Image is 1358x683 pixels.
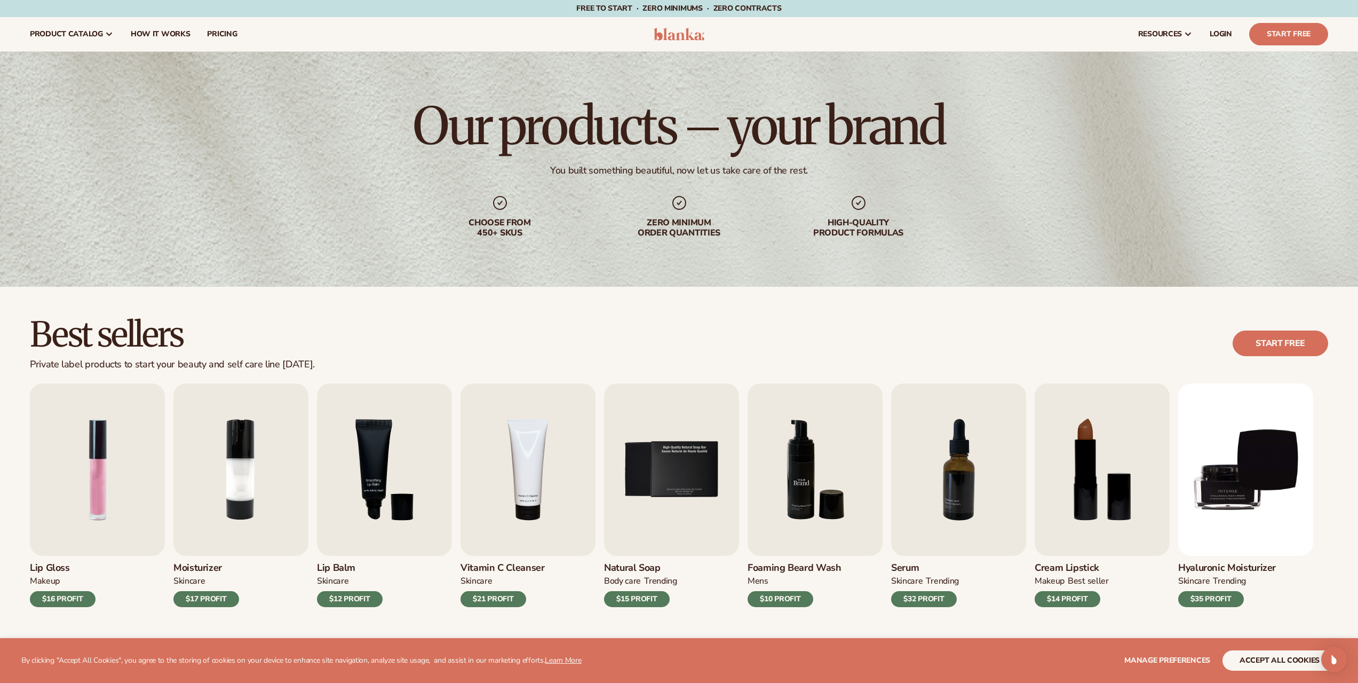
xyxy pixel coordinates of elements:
[21,656,582,665] p: By clicking "Accept All Cookies", you agree to the storing of cookies on your device to enhance s...
[748,562,841,574] h3: Foaming beard wash
[173,576,205,587] div: SKINCARE
[122,17,199,51] a: How It Works
[1201,17,1241,51] a: LOGIN
[1035,591,1100,607] div: $14 PROFIT
[413,100,944,152] h1: Our products – your brand
[1178,576,1210,587] div: SKINCARE
[198,17,245,51] a: pricing
[1222,650,1337,671] button: accept all cookies
[317,576,348,587] div: SKINCARE
[30,562,96,574] h3: Lip Gloss
[1249,23,1328,45] a: Start Free
[131,30,190,38] span: How It Works
[748,383,883,607] a: 6 / 9
[173,383,308,607] a: 2 / 9
[644,576,677,587] div: TRENDING
[1178,562,1276,574] h3: Hyaluronic moisturizer
[604,383,739,607] a: 5 / 9
[30,317,315,352] h2: Best sellers
[432,218,568,238] div: Choose from 450+ Skus
[1321,647,1347,672] div: Open Intercom Messenger
[317,591,383,607] div: $12 PROFIT
[1035,562,1109,574] h3: Cream Lipstick
[460,562,545,574] h3: Vitamin C Cleanser
[926,576,958,587] div: TRENDING
[748,591,813,607] div: $10 PROFIT
[207,30,237,38] span: pricing
[30,383,165,607] a: 1 / 9
[790,218,927,238] div: High-quality product formulas
[173,562,239,574] h3: Moisturizer
[460,591,526,607] div: $21 PROFIT
[1130,17,1201,51] a: resources
[317,383,452,607] a: 3 / 9
[748,576,768,587] div: mens
[654,28,704,41] img: logo
[30,576,60,587] div: MAKEUP
[460,383,595,607] a: 4 / 9
[1210,30,1232,38] span: LOGIN
[1035,576,1065,587] div: MAKEUP
[317,562,383,574] h3: Lip Balm
[891,383,1026,607] a: 7 / 9
[1124,655,1210,665] span: Manage preferences
[1178,591,1244,607] div: $35 PROFIT
[1138,30,1182,38] span: resources
[545,655,581,665] a: Learn More
[576,3,781,13] span: Free to start · ZERO minimums · ZERO contracts
[611,218,748,238] div: Zero minimum order quantities
[604,576,641,587] div: BODY Care
[1178,383,1313,607] a: 9 / 9
[891,562,959,574] h3: Serum
[550,164,808,177] div: You built something beautiful, now let us take care of the rest.
[30,591,96,607] div: $16 PROFIT
[21,17,122,51] a: product catalog
[1213,576,1245,587] div: TRENDING
[891,576,923,587] div: SKINCARE
[748,383,883,556] img: Shopify Image 10
[30,359,315,371] div: Private label products to start your beauty and self care line [DATE].
[1035,383,1170,607] a: 8 / 9
[460,576,492,587] div: Skincare
[1124,650,1210,671] button: Manage preferences
[173,591,239,607] div: $17 PROFIT
[891,591,957,607] div: $32 PROFIT
[604,562,677,574] h3: Natural Soap
[1068,576,1109,587] div: BEST SELLER
[30,30,103,38] span: product catalog
[604,591,670,607] div: $15 PROFIT
[1233,331,1328,356] a: Start free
